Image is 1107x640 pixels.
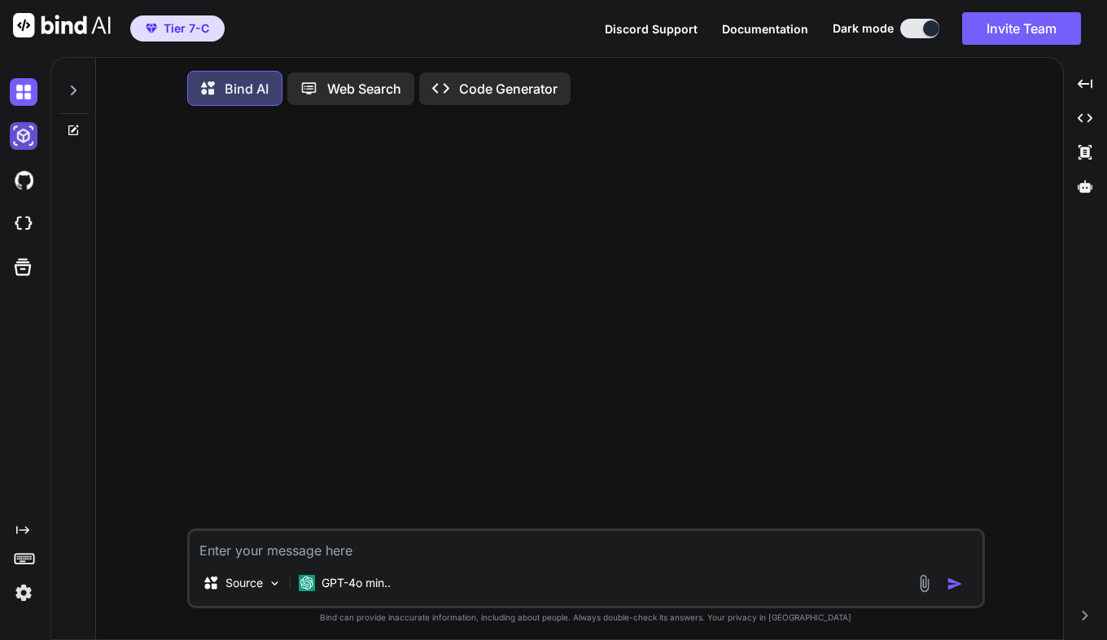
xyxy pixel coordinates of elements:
img: icon [947,576,963,592]
button: Discord Support [605,20,698,37]
span: Discord Support [605,22,698,36]
span: Dark mode [833,20,894,37]
button: premiumTier 7-C [130,15,225,42]
p: Code Generator [459,79,558,99]
img: cloudideIcon [10,210,37,238]
img: GPT-4o mini [299,575,315,591]
img: premium [146,24,157,33]
p: Source [225,575,263,591]
p: Bind AI [225,79,269,99]
p: Web Search [327,79,401,99]
img: Bind AI [13,13,111,37]
img: settings [10,579,37,607]
button: Invite Team [962,12,1081,45]
p: Bind can provide inaccurate information, including about people. Always double-check its answers.... [187,612,985,624]
span: Tier 7-C [164,20,209,37]
p: GPT-4o min.. [322,575,391,591]
span: Documentation [722,22,808,36]
img: darkChat [10,78,37,106]
img: darkAi-studio [10,122,37,150]
img: githubDark [10,166,37,194]
img: attachment [915,574,934,593]
button: Documentation [722,20,808,37]
img: Pick Models [268,576,282,590]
